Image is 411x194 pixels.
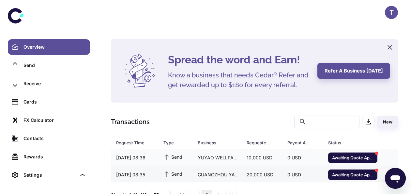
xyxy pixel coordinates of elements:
div: Type [163,138,181,147]
div: Receive [23,80,86,87]
div: FX Calculator [23,117,86,124]
div: 0 USD [282,169,323,181]
div: Send [23,62,86,69]
div: [DATE] 08:36 [111,152,158,164]
div: Overview [23,43,86,51]
span: Payout Amount [287,138,320,147]
a: Send [8,57,90,73]
div: Payout Amount [287,138,312,147]
div: 10,000 USD [241,152,282,164]
span: Request Time [116,138,156,147]
a: FX Calculator [8,112,90,128]
div: Contacts [23,135,86,142]
div: GUANGZHOU YAKOO CHEMICAL CO LTD [192,169,241,181]
div: 20,000 USD [241,169,282,181]
div: Requested Amount [247,138,271,147]
div: Settings [23,171,76,179]
button: New [377,116,398,128]
a: Rewards [8,149,90,165]
iframe: Button to launch messaging window [385,168,406,189]
a: Receive [8,76,90,91]
span: Status [328,138,377,147]
span: Send [163,170,182,177]
a: Cards [8,94,90,110]
button: T [385,6,398,19]
span: Send [163,153,182,160]
h1: Transactions [111,117,150,127]
div: YUYAO WELLPACK SPRAYER CO., LTD [192,152,241,164]
h4: Spread the word and Earn! [168,52,310,68]
div: Status [328,138,369,147]
h5: Know a business that needs Cedar? Refer and get rewarded up to $180 for every referral. [168,70,310,90]
a: Contacts [8,131,90,146]
span: Awaiting Quote Approval [328,171,377,178]
div: 0 USD [282,152,323,164]
button: Refer a business [DATE] [317,63,390,79]
span: Requested Amount [247,138,280,147]
div: Settings [8,167,90,183]
div: Cards [23,98,86,105]
div: [DATE] 08:35 [111,169,158,181]
span: Awaiting Quote Approval [328,154,377,161]
div: Request Time [116,138,147,147]
a: Overview [8,39,90,55]
span: Type [163,138,190,147]
div: Rewards [23,153,86,160]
